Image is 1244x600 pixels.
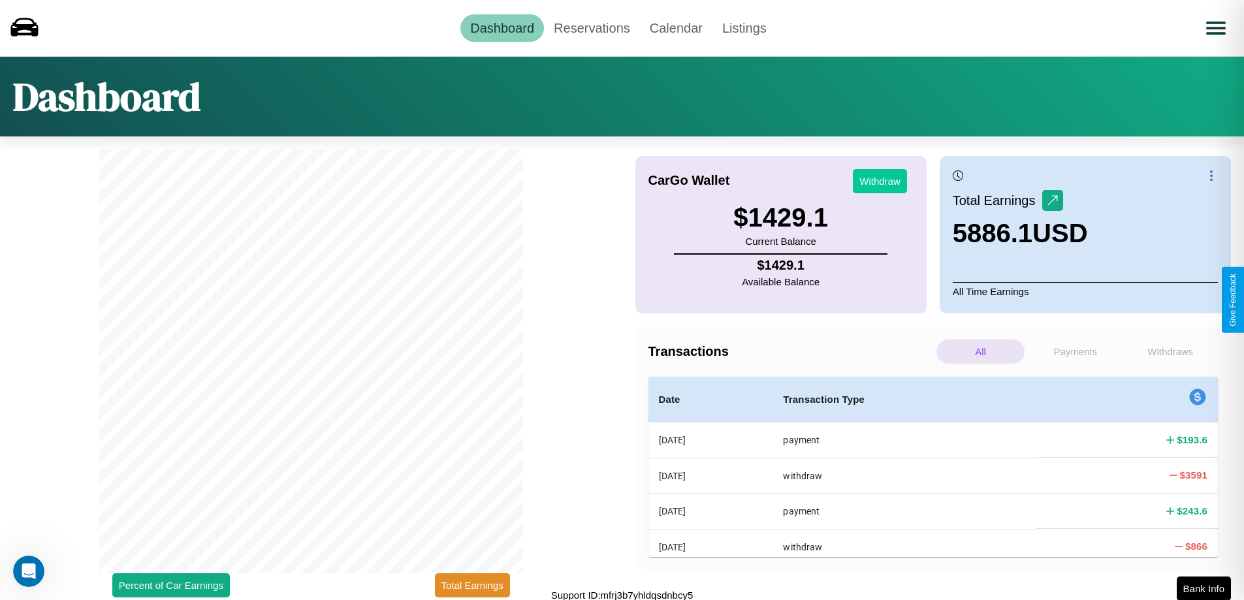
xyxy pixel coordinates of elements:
[712,14,776,42] a: Listings
[1177,433,1207,447] h4: $ 193.6
[936,339,1025,364] p: All
[544,14,640,42] a: Reservations
[648,458,773,493] th: [DATE]
[783,392,1027,407] h4: Transaction Type
[648,529,773,564] th: [DATE]
[742,273,820,291] p: Available Balance
[742,258,820,273] h4: $ 1429.1
[648,173,730,188] h4: CarGo Wallet
[953,189,1042,212] p: Total Earnings
[773,494,1037,529] th: payment
[1180,468,1207,482] h4: $ 3591
[733,203,828,232] h3: $ 1429.1
[1126,339,1215,364] p: Withdraws
[1198,10,1234,46] button: Open menu
[773,422,1037,458] th: payment
[648,494,773,529] th: [DATE]
[13,70,200,123] h1: Dashboard
[435,573,510,597] button: Total Earnings
[13,556,44,587] iframe: Intercom live chat
[853,169,907,193] button: Withdraw
[640,14,712,42] a: Calendar
[953,282,1218,300] p: All Time Earnings
[1185,539,1207,553] h4: $ 866
[773,529,1037,564] th: withdraw
[1031,339,1119,364] p: Payments
[648,344,933,359] h4: Transactions
[659,392,763,407] h4: Date
[112,573,230,597] button: Percent of Car Earnings
[773,458,1037,493] th: withdraw
[1228,274,1237,326] div: Give Feedback
[460,14,544,42] a: Dashboard
[953,219,1088,248] h3: 5886.1 USD
[733,232,828,250] p: Current Balance
[648,422,773,458] th: [DATE]
[1177,504,1207,518] h4: $ 243.6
